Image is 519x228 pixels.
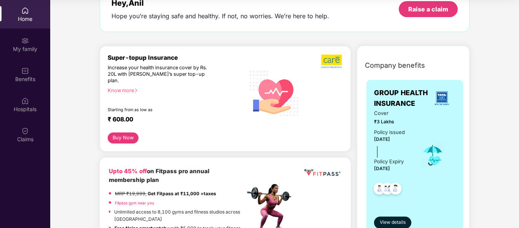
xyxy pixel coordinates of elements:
[374,109,410,117] span: Cover
[420,143,445,168] img: icon
[21,127,29,135] img: svg+xml;base64,PHN2ZyBpZD0iQ2xhaW0iIHhtbG5zPSJodHRwOi8vd3d3LnczLm9yZy8yMDAwL3N2ZyIgd2lkdGg9IjIwIi...
[115,191,146,196] del: MRP ₹19,999,
[108,88,240,93] div: Know more
[115,201,154,205] a: Fitpass gym near you
[370,180,389,199] img: svg+xml;base64,PHN2ZyB4bWxucz0iaHR0cDovL3d3dy53My5vcmcvMjAwMC9zdmciIHdpZHRoPSI0OC45NDMiIGhlaWdodD...
[321,54,343,69] img: b5dec4f62d2307b9de63beb79f102df3.png
[374,128,405,136] div: Policy issued
[374,158,404,166] div: Policy Expiry
[108,116,237,125] div: ₹ 608.00
[109,167,147,175] b: Upto 45% off
[114,208,245,223] p: Unlimited access to 8,100 gyms and fitness studios across [GEOGRAPHIC_DATA]
[108,107,213,113] div: Starting from as low as
[21,67,29,75] img: svg+xml;base64,PHN2ZyBpZD0iQmVuZWZpdHMiIHhtbG5zPSJodHRwOi8vd3d3LnczLm9yZy8yMDAwL3N2ZyIgd2lkdGg9Ij...
[380,219,406,226] span: View details
[21,97,29,105] img: svg+xml;base64,PHN2ZyBpZD0iSG9zcGl0YWxzIiB4bWxucz0iaHR0cDovL3d3dy53My5vcmcvMjAwMC9zdmciIHdpZHRoPS...
[303,167,342,179] img: fppp.png
[21,37,29,45] img: svg+xml;base64,PHN2ZyB3aWR0aD0iMjAiIGhlaWdodD0iMjAiIHZpZXdCb3g9IjAgMCAyMCAyMCIgZmlsbD0ibm9uZSIgeG...
[108,54,245,61] div: Super-topup Insurance
[245,63,304,123] img: svg+xml;base64,PHN2ZyB4bWxucz0iaHR0cDovL3d3dy53My5vcmcvMjAwMC9zdmciIHhtbG5zOnhsaW5rPSJodHRwOi8vd3...
[374,118,410,125] span: ₹3 Lakhs
[21,7,29,14] img: svg+xml;base64,PHN2ZyBpZD0iSG9tZSIgeG1sbnM9Imh0dHA6Ly93d3cudzMub3JnLzIwMDAvc3ZnIiB3aWR0aD0iMjAiIG...
[148,191,216,196] strong: Get Fitpass at ₹11,000 +taxes
[109,167,209,184] b: on Fitpass pro annual membership plan
[378,180,397,199] img: svg+xml;base64,PHN2ZyB4bWxucz0iaHR0cDovL3d3dy53My5vcmcvMjAwMC9zdmciIHdpZHRoPSI0OC45MTUiIGhlaWdodD...
[386,180,405,199] img: svg+xml;base64,PHN2ZyB4bWxucz0iaHR0cDovL3d3dy53My5vcmcvMjAwMC9zdmciIHdpZHRoPSI0OC45NDMiIGhlaWdodD...
[374,136,390,142] span: [DATE]
[374,166,390,171] span: [DATE]
[408,5,448,13] div: Raise a claim
[134,88,138,92] span: right
[374,88,428,109] span: GROUP HEALTH INSURANCE
[108,65,212,84] div: Increase your health insurance cover by Rs. 20L with [PERSON_NAME]’s super top-up plan.
[431,88,452,108] img: insurerLogo
[108,132,139,143] button: Buy Now
[111,12,329,20] div: Hope you’re staying safe and healthy. If not, no worries. We’re here to help.
[365,60,425,71] span: Company benefits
